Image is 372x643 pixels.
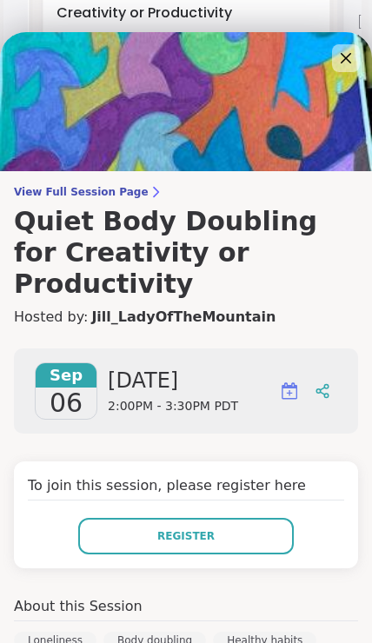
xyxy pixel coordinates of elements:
[36,363,96,388] span: Sep
[14,596,143,617] h4: About this Session
[78,518,294,554] button: Register
[14,185,358,300] a: View Full Session PageQuiet Body Doubling for Creativity or Productivity
[14,206,358,300] h3: Quiet Body Doubling for Creativity or Productivity
[157,528,215,544] span: Register
[14,307,358,328] h4: Hosted by:
[279,381,300,401] img: ShareWell Logomark
[14,185,358,199] span: View Full Session Page
[28,475,344,500] h4: To join this session, please register here
[108,398,238,415] span: 2:00PM - 3:30PM PDT
[108,367,238,394] span: [DATE]
[91,307,276,328] a: Jill_LadyOfTheMountain
[50,388,83,419] span: 06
